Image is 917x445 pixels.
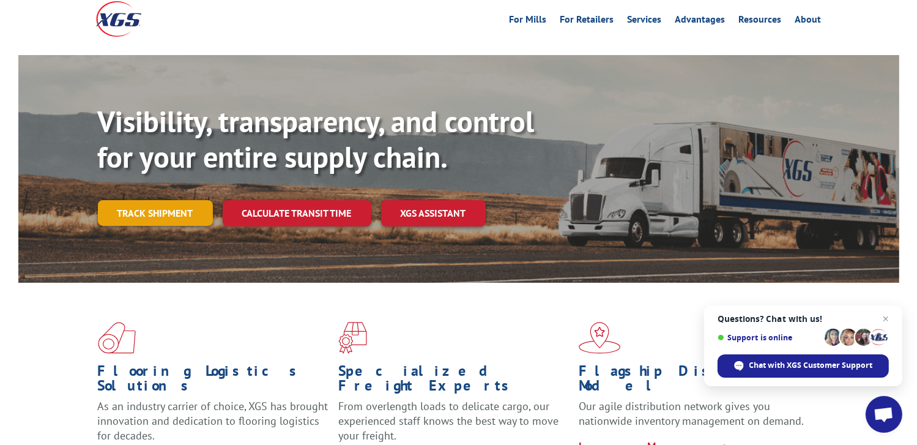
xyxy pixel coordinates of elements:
a: Calculate transit time [223,200,371,226]
h1: Flagship Distribution Model [579,364,810,399]
a: Services [628,15,662,28]
img: xgs-icon-flagship-distribution-model-red [579,322,621,354]
b: Visibility, transparency, and control for your entire supply chain. [98,102,535,176]
img: xgs-icon-focused-on-flooring-red [338,322,367,354]
a: Advantages [675,15,726,28]
span: Close chat [878,312,893,326]
div: Open chat [866,396,902,433]
span: As an industry carrier of choice, XGS has brought innovation and dedication to flooring logistics... [98,399,329,443]
a: Track shipment [98,200,213,226]
a: About [795,15,822,28]
h1: Flooring Logistics Solutions [98,364,329,399]
a: For Retailers [560,15,614,28]
a: For Mills [510,15,547,28]
img: xgs-icon-total-supply-chain-intelligence-red [98,322,136,354]
span: Chat with XGS Customer Support [749,360,873,371]
span: Support is online [718,333,820,342]
h1: Specialized Freight Experts [338,364,570,399]
span: Our agile distribution network gives you nationwide inventory management on demand. [579,399,804,428]
a: Resources [739,15,782,28]
div: Chat with XGS Customer Support [718,354,889,378]
span: Questions? Chat with us! [718,314,889,324]
a: XGS ASSISTANT [381,200,486,226]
